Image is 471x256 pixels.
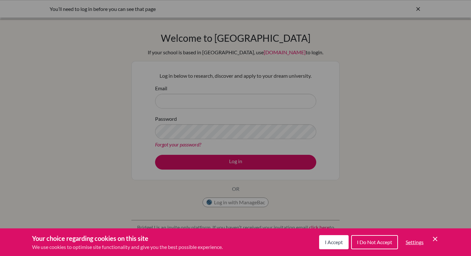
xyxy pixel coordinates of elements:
button: I Do Not Accept [351,235,398,249]
p: We use cookies to optimise site functionality and give you the best possible experience. [32,243,223,251]
span: I Accept [325,239,343,245]
h3: Your choice regarding cookies on this site [32,234,223,243]
button: I Accept [319,235,349,249]
span: Settings [406,239,424,245]
span: I Do Not Accept [357,239,392,245]
button: Save and close [431,235,439,243]
button: Settings [401,236,429,249]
